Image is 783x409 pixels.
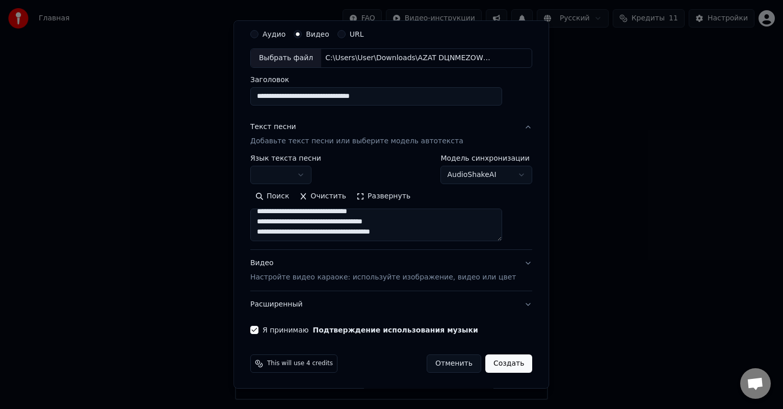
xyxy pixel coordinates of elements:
[250,122,296,132] div: Текст песни
[250,76,532,83] label: Заголовок
[313,326,478,334] button: Я принимаю
[250,114,532,155] button: Текст песниДобавьте текст песни или выберите модель автотекста
[250,136,463,146] p: Добавьте текст песни или выберите модель автотекста
[350,31,364,38] label: URL
[306,31,329,38] label: Видео
[263,326,478,334] label: Я принимаю
[250,250,532,291] button: ВидеоНастройте видео караоке: используйте изображение, видео или цвет
[485,354,532,373] button: Создать
[295,188,352,205] button: Очистить
[441,155,533,162] label: Модель синхронизации
[250,272,516,283] p: Настройте видео караоке: используйте изображение, видео или цвет
[250,258,516,283] div: Видео
[251,49,321,67] div: Выбрать файл
[250,155,321,162] label: Язык текста песни
[250,291,532,318] button: Расширенный
[250,188,294,205] button: Поиск
[267,360,333,368] span: This will use 4 credits
[263,31,285,38] label: Аудио
[427,354,481,373] button: Отменить
[351,188,415,205] button: Развернуть
[250,155,532,249] div: Текст песниДобавьте текст песни или выберите модель автотекста
[321,53,494,63] div: C:\Users\User\Downloads\AZAT DЦNMEZOW - [PERSON_NAME] (Cover [PERSON_NAME]) Mood Video 2023.mp4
